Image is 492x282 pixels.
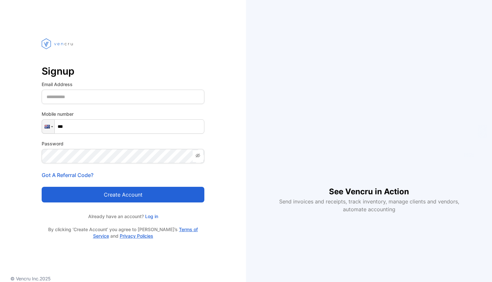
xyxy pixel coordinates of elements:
[42,226,204,239] p: By clicking ‘Create Account’ you agree to [PERSON_NAME]’s and
[120,233,153,239] a: Privacy Policies
[144,214,158,219] a: Log in
[329,175,409,198] h1: See Vencru in Action
[42,26,74,61] img: vencru logo
[275,69,463,175] iframe: YouTube video player
[42,187,204,202] button: Create account
[275,198,463,213] p: Send invoices and receipts, track inventory, manage clients and vendors, automate accounting
[42,213,204,220] p: Already have an account?
[42,63,204,79] p: Signup
[42,81,204,88] label: Email Address
[42,171,204,179] p: Got A Referral Code?
[42,120,54,133] div: Australia: + 61
[42,111,204,117] label: Mobile number
[42,140,204,147] label: Password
